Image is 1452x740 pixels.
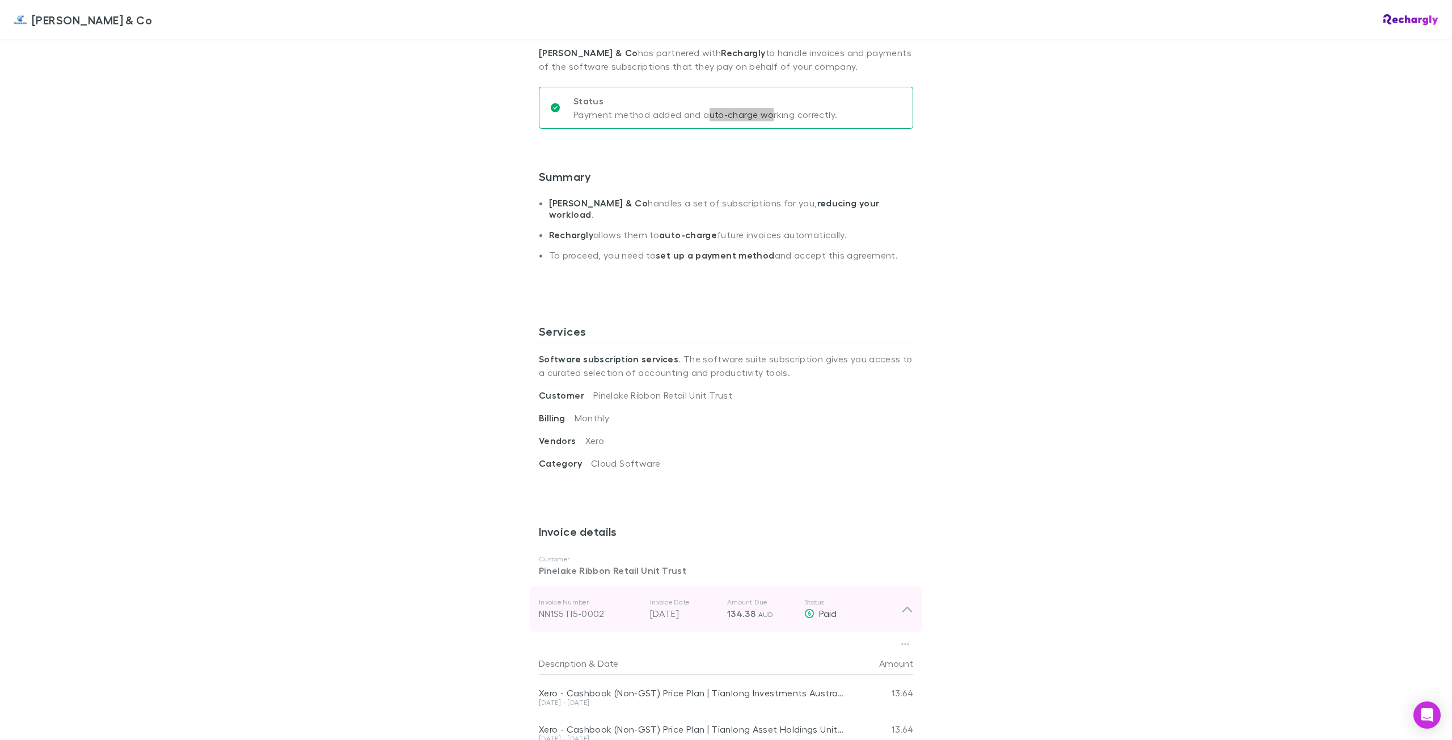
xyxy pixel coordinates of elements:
span: Monthly [575,412,610,423]
li: To proceed, you need to and accept this agreement. [549,250,913,270]
span: Customer [539,390,593,401]
span: Vendors [539,435,585,446]
li: handles a set of subscriptions for you, . [549,197,913,229]
span: Pinelake Ribbon Retail Unit Trust [593,390,732,400]
p: [DATE] [650,607,718,620]
strong: auto-charge [659,229,717,240]
strong: Software subscription services [539,353,678,365]
p: Pinelake Ribbon Retail Unit Trust [539,564,913,577]
img: Rechargly Logo [1383,14,1438,26]
strong: Rechargly [549,229,593,240]
span: [PERSON_NAME] & Co [32,11,152,28]
strong: set up a payment method [656,250,774,261]
div: [DATE] - [DATE] [539,699,845,706]
div: Xero - Cashbook (Non-GST) Price Plan | Tianlong Asset Holdings Unit Trust [539,724,845,735]
p: Invoice Number [539,598,641,607]
p: Amount Due [727,598,795,607]
div: NN1S5TI5-0002 [539,607,641,620]
button: Date [598,652,618,675]
p: Invoice Date [650,598,718,607]
div: Invoice NumberNN1S5TI5-0002Invoice Date[DATE]Amount Due134.38 AUDStatusPaid [530,586,922,632]
div: Open Intercom Messenger [1413,701,1441,729]
p: Customer [539,555,913,564]
h3: Invoice details [539,525,913,543]
h3: Services [539,324,913,342]
span: Paid [819,608,837,619]
div: & [539,652,841,675]
span: Category [539,458,591,469]
div: 13.64 [845,675,913,711]
p: . The software suite subscription gives you access to a curated selection of accounting and produ... [539,343,913,388]
strong: reducing your workload [549,197,880,220]
span: 134.38 [727,608,755,619]
span: Xero [585,435,604,446]
strong: [PERSON_NAME] & Co [539,47,638,58]
p: Status [804,598,901,607]
img: Cruz & Co's Logo [14,13,27,27]
span: AUD [758,610,774,619]
p: Payment method added and auto-charge working correctly. [573,108,837,121]
p: Status [573,94,837,108]
strong: [PERSON_NAME] & Co [549,197,648,209]
h3: Summary [539,170,913,188]
span: Billing [539,412,575,424]
div: Xero - Cashbook (Non-GST) Price Plan | Tianlong Investments Australia Unit Trust [539,687,845,699]
span: Cloud Software [591,458,660,468]
li: allows them to future invoices automatically. [549,229,913,250]
button: Description [539,652,586,675]
strong: Rechargly [721,47,765,58]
